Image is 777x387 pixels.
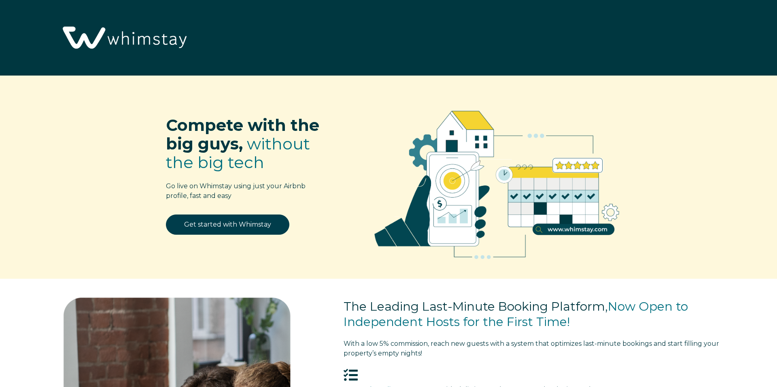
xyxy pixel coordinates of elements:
[344,340,671,347] span: With a low 5% commission, reach new guests with a system that optimizes last-minute bookings and s
[344,299,688,329] span: Now Open to Independent Hosts for the First Time!
[166,115,319,154] span: Compete with the big guys,
[166,215,289,235] a: Get started with Whimstay
[166,182,306,200] span: Go live on Whimstay using just your Airbnb profile, fast and easy
[166,134,310,172] span: without the big tech
[344,340,719,357] span: tart filling your property’s empty nights!
[57,4,191,73] img: Whimstay Logo-02 1
[344,299,608,314] span: The Leading Last-Minute Booking Platform,
[355,88,639,274] img: RBO Ilustrations-02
